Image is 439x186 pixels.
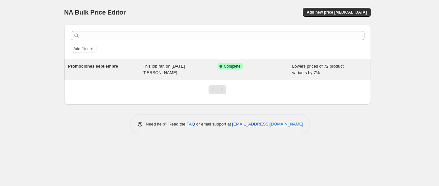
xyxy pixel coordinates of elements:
[292,64,344,75] span: Lowers prices of 72 product variants by 7%
[187,122,195,126] a: FAQ
[232,122,303,126] a: [EMAIL_ADDRESS][DOMAIN_NAME]
[209,85,226,94] nav: Pagination
[68,64,118,69] span: Promociones septiembre
[195,122,232,126] span: or email support at
[146,122,187,126] span: Need help? Read the
[307,10,367,15] span: Add new price [MEDICAL_DATA]
[64,9,126,16] span: NA Bulk Price Editor
[303,8,371,17] button: Add new price [MEDICAL_DATA]
[74,46,89,51] span: Add filter
[143,64,185,75] span: This job ran on [DATE][PERSON_NAME].
[71,45,97,53] button: Add filter
[224,64,240,69] span: Complete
